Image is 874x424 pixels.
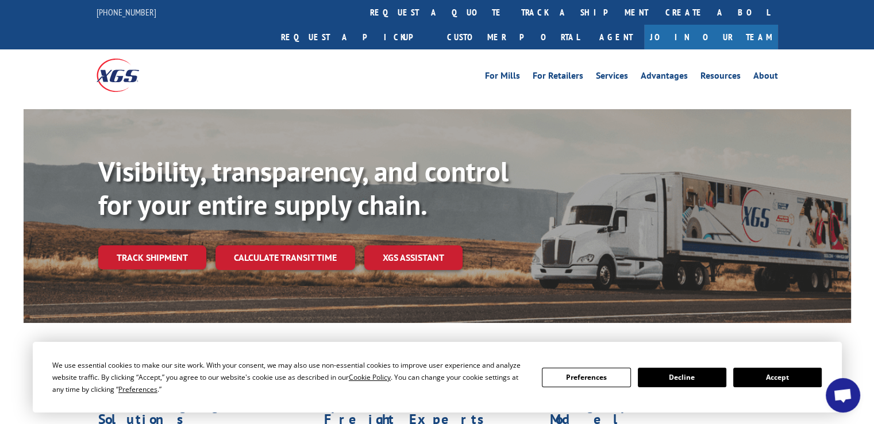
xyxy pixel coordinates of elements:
[826,378,860,413] div: Open chat
[700,71,741,84] a: Resources
[638,368,726,387] button: Decline
[644,25,778,49] a: Join Our Team
[596,71,628,84] a: Services
[118,384,157,394] span: Preferences
[272,25,438,49] a: Request a pickup
[97,6,156,18] a: [PHONE_NUMBER]
[542,368,630,387] button: Preferences
[438,25,588,49] a: Customer Portal
[33,342,842,413] div: Cookie Consent Prompt
[588,25,644,49] a: Agent
[533,71,583,84] a: For Retailers
[349,372,391,382] span: Cookie Policy
[733,368,822,387] button: Accept
[98,153,509,222] b: Visibility, transparency, and control for your entire supply chain.
[753,71,778,84] a: About
[641,71,688,84] a: Advantages
[364,245,463,270] a: XGS ASSISTANT
[485,71,520,84] a: For Mills
[98,245,206,269] a: Track shipment
[52,359,528,395] div: We use essential cookies to make our site work. With your consent, we may also use non-essential ...
[215,245,355,270] a: Calculate transit time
